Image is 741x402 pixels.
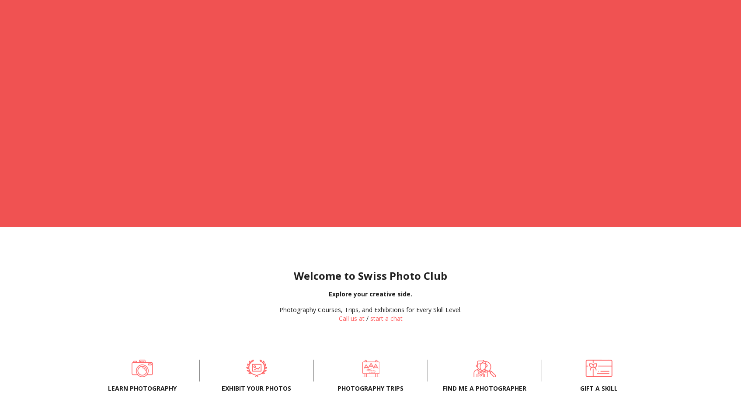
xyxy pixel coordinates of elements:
[442,384,528,393] span: Find me a photographer
[7,269,734,283] h1: Welcome to Swiss Photo Club
[328,360,414,377] a: Photography trips
[328,384,414,393] span: Photography trips
[370,314,403,323] button: start a chat
[214,360,299,377] a: Exhibit your photos
[7,290,734,299] div: Explore your creative side.
[279,306,462,314] div: Photography Courses, Trips, and Exhibitions for Every Skill Level.
[279,306,462,323] div: /
[100,384,185,393] span: Learn Photography
[556,360,642,377] a: Gift a skill
[100,360,185,377] a: Learn Photography
[442,360,528,377] a: Find me a photographer
[214,384,299,393] span: Exhibit your photos
[556,384,642,393] span: Gift a skill
[339,314,365,323] a: Call us at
